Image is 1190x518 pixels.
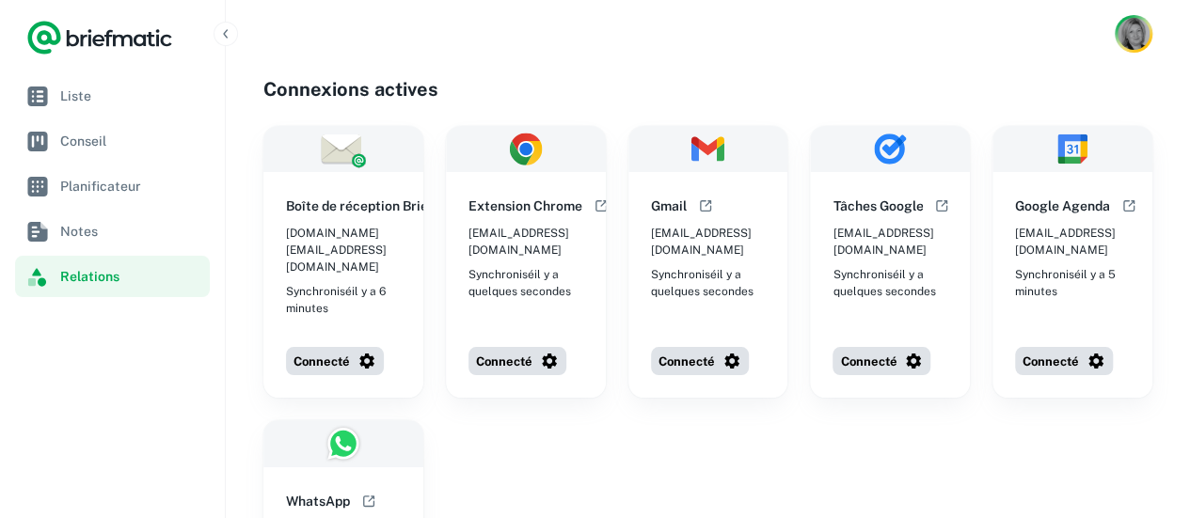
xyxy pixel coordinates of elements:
img: Gmail [628,126,788,172]
font: Synchronisé [286,285,352,298]
font: Planificateur [60,179,141,194]
button: Connecté [286,347,384,375]
button: Connecté [1015,347,1113,375]
font: [EMAIL_ADDRESS][DOMAIN_NAME] [1015,227,1116,257]
img: Extension Chrome [446,126,606,172]
a: Logo [26,19,173,56]
button: Ouvrir la documentation d'aide [694,195,717,217]
a: Notes [15,211,210,252]
font: Extension Chrome [468,198,582,213]
a: Liste [15,75,210,117]
button: Ouvrir la documentation d'aide [590,195,612,217]
font: Liste [60,88,91,103]
font: Connecté [476,353,532,368]
iframe: Intercom live chat [19,454,64,499]
button: Bouton Compte [1115,15,1152,53]
a: Planificateur [15,165,210,207]
font: Synchronisé [1015,268,1081,281]
a: Conseil [15,120,210,162]
font: Synchronisé [651,268,717,281]
font: [EMAIL_ADDRESS][DOMAIN_NAME] [833,227,933,257]
img: Tâches Google [810,126,970,172]
font: Google Agenda [1015,198,1110,213]
font: Conseil [60,133,106,149]
a: Relations [15,256,210,297]
img: Séverine BONNET TAUZIN [1118,18,1150,50]
img: Boîte de réception Briefmatic [263,126,423,172]
font: Connecté [658,353,715,368]
font: [EMAIL_ADDRESS][DOMAIN_NAME] [468,227,569,257]
font: Boîte de réception Briefmatic [286,198,469,213]
font: Connecté [840,353,896,368]
font: WhatsApp [286,494,350,509]
font: Synchronisé [833,268,898,281]
button: Ouvrir la documentation d'aide [357,490,380,512]
button: Connecté [468,347,566,375]
button: Ouvrir la documentation d'aide [930,195,953,217]
font: Connexions actives [263,78,438,101]
font: Connecté [1023,353,1079,368]
button: Connecté [833,347,930,375]
font: Notes [60,224,98,239]
font: [EMAIL_ADDRESS][DOMAIN_NAME] [651,227,752,257]
img: WhatsApp [263,420,423,466]
button: Ouvrir la documentation d'aide [1118,195,1140,217]
font: Relations [60,269,119,284]
button: Connecté [651,347,749,375]
font: [DOMAIN_NAME][EMAIL_ADDRESS][DOMAIN_NAME] [286,227,387,274]
font: Tâches Google [833,198,923,213]
font: Connecté [294,353,350,368]
font: Gmail [651,198,687,213]
font: Synchronisé [468,268,534,281]
img: Google Agenda [992,126,1152,172]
